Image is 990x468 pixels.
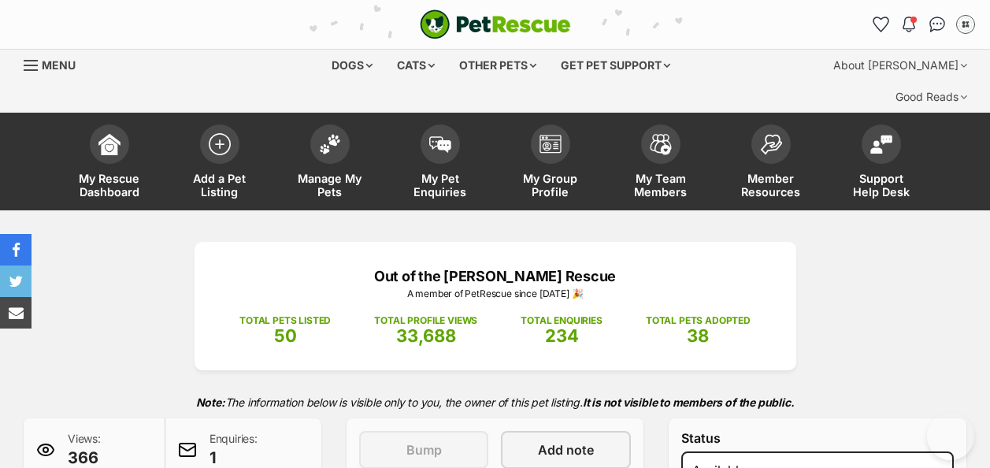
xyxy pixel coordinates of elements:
span: My Group Profile [515,172,586,199]
p: TOTAL PROFILE VIEWS [374,314,477,328]
img: help-desk-icon-fdf02630f3aa405de69fd3d07c3f3aa587a6932b1a1747fa1d2bba05be0121f9.svg [870,135,892,154]
div: Other pets [448,50,547,81]
a: Conversations [925,12,950,37]
a: Add a Pet Listing [165,117,275,210]
p: The information below is visible only to you, the owner of this pet listing. [24,386,966,418]
span: Member Resources [736,172,806,199]
div: Get pet support [550,50,681,81]
span: Add a Pet Listing [184,172,255,199]
img: chat-41dd97257d64d25036548639549fe6c8038ab92f7586957e7f3b1b290dea8141.svg [929,17,946,32]
ul: Account quick links [868,12,978,37]
button: My account [953,12,978,37]
iframe: Help Scout Beacon - Open [927,413,974,460]
div: Cats [386,50,446,81]
span: 33,688 [396,325,456,346]
button: Notifications [896,12,921,37]
strong: It is not visible to members of the public. [583,396,795,409]
a: My Rescue Dashboard [54,117,165,210]
span: My Team Members [625,172,696,199]
a: Support Help Desk [826,117,936,210]
img: team-members-icon-5396bd8760b3fe7c0b43da4ab00e1e3bb1a5d9ba89233759b79545d2d3fc5d0d.svg [650,134,672,154]
strong: Note: [196,396,225,409]
a: Member Resources [716,117,826,210]
a: Favourites [868,12,893,37]
div: About [PERSON_NAME] [822,50,978,81]
a: My Team Members [606,117,716,210]
a: PetRescue [420,9,571,39]
div: Dogs [321,50,384,81]
img: dashboard-icon-eb2f2d2d3e046f16d808141f083e7271f6b2e854fb5c12c21221c1fb7104beca.svg [98,133,121,155]
span: 234 [545,325,579,346]
img: add-pet-listing-icon-0afa8454b4691262ce3f59096e99ab1cd57d4a30225e0717b998d2c9b9846f56.svg [209,133,231,155]
div: Good Reads [884,81,978,113]
a: My Pet Enquiries [385,117,495,210]
p: TOTAL ENQUIRIES [521,314,602,328]
img: logo-cat-932fe2b9b8326f06289b0f2fb663e598f794de774fb13d1741a6617ecf9a85b4.svg [420,9,571,39]
span: My Pet Enquiries [405,172,476,199]
img: notifications-46538b983faf8c2785f20acdc204bb7945ddae34d4c08c2a6579f10ce5e182be.svg [903,17,915,32]
span: Support Help Desk [846,172,917,199]
img: group-profile-icon-3fa3cf56718a62981997c0bc7e787c4b2cf8bcc04b72c1350f741eb67cf2f40e.svg [539,135,562,154]
span: Menu [42,58,76,72]
span: 50 [274,325,297,346]
span: 38 [687,325,709,346]
p: A member of PetRescue since [DATE] 🎉 [218,287,773,301]
img: Out of the Woods Administrator profile pic [958,17,973,32]
span: My Rescue Dashboard [74,172,145,199]
span: Manage My Pets [295,172,365,199]
img: pet-enquiries-icon-7e3ad2cf08bfb03b45e93fb7055b45f3efa6380592205ae92323e6603595dc1f.svg [429,136,451,154]
span: Add note [538,440,594,459]
a: Manage My Pets [275,117,385,210]
p: TOTAL PETS ADOPTED [646,314,751,328]
label: Status [681,431,954,445]
a: My Group Profile [495,117,606,210]
p: Out of the [PERSON_NAME] Rescue [218,266,773,287]
img: manage-my-pets-icon-02211641906a0b7f246fdf0571729dbe1e7629f14944591b6c1af311fb30b64b.svg [319,134,341,154]
span: Bump [406,440,442,459]
a: Menu [24,50,87,78]
p: TOTAL PETS LISTED [239,314,331,328]
img: member-resources-icon-8e73f808a243e03378d46382f2149f9095a855e16c252ad45f914b54edf8863c.svg [760,134,782,155]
